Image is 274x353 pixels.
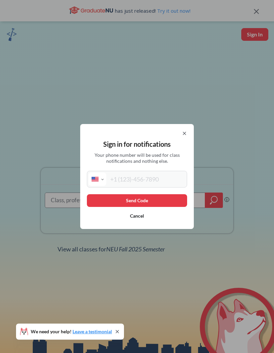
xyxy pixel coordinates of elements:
[7,28,17,43] a: sandbox logo
[87,194,187,207] button: Send Code
[7,28,17,41] img: sandbox logo
[103,140,171,148] span: Sign in for notifications
[106,172,185,186] input: +1 (123)-456-7890
[87,210,187,222] button: Cancel
[90,152,185,164] span: Your phone number will be used for class notifications and nothing else.
[31,329,112,334] span: We need your help!
[73,329,112,334] a: Leave a testimonial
